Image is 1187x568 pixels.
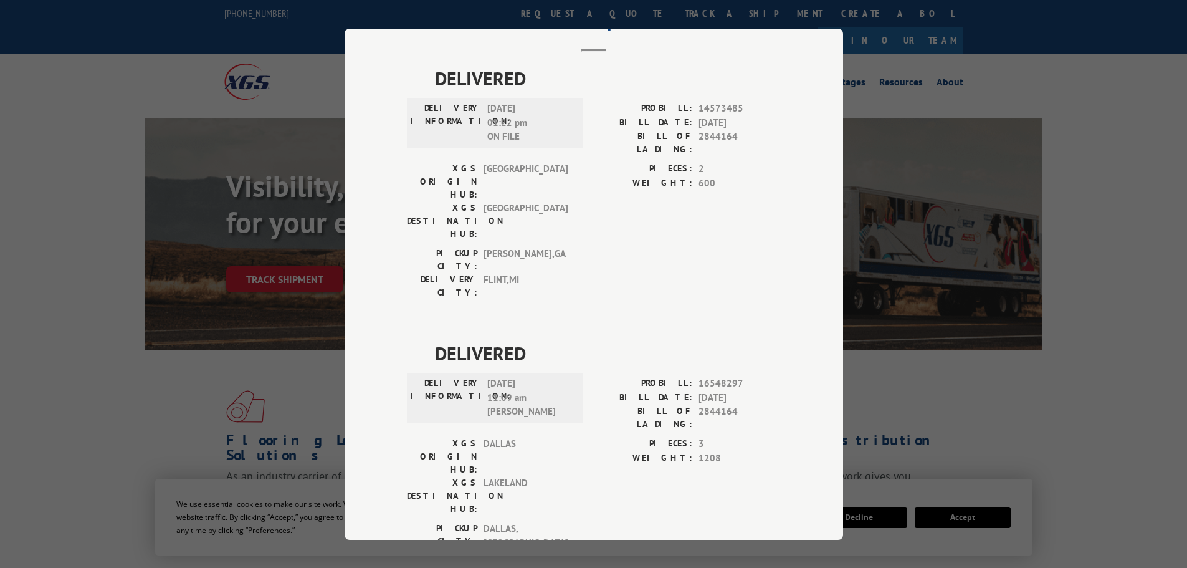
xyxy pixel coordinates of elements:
[484,437,568,476] span: DALLAS
[484,162,568,201] span: [GEOGRAPHIC_DATA]
[407,476,477,516] label: XGS DESTINATION HUB:
[594,176,692,190] label: WEIGHT:
[698,405,781,431] span: 2844164
[411,102,481,144] label: DELIVERY INFORMATION:
[407,201,477,241] label: XGS DESTINATION HUB:
[698,451,781,465] span: 1208
[698,377,781,391] span: 16548297
[698,390,781,405] span: [DATE]
[487,377,571,419] span: [DATE] 11:09 am [PERSON_NAME]
[698,162,781,176] span: 2
[594,437,692,451] label: PIECES:
[698,130,781,156] span: 2844164
[407,522,477,550] label: PICKUP CITY:
[594,162,692,176] label: PIECES:
[407,437,477,476] label: XGS ORIGIN HUB:
[435,339,781,367] span: DELIVERED
[484,201,568,241] span: [GEOGRAPHIC_DATA]
[698,437,781,451] span: 3
[698,115,781,130] span: [DATE]
[594,130,692,156] label: BILL OF LADING:
[407,9,781,33] h2: Track Shipment
[594,451,692,465] label: WEIGHT:
[411,377,481,419] label: DELIVERY INFORMATION:
[484,273,568,299] span: FLINT , MI
[487,102,571,144] span: [DATE] 01:22 pm ON FILE
[594,390,692,405] label: BILL DATE:
[698,102,781,116] span: 14573485
[698,176,781,190] span: 600
[594,115,692,130] label: BILL DATE:
[594,377,692,391] label: PROBILL:
[484,247,568,273] span: [PERSON_NAME] , GA
[407,162,477,201] label: XGS ORIGIN HUB:
[407,247,477,273] label: PICKUP CITY:
[407,273,477,299] label: DELIVERY CITY:
[594,405,692,431] label: BILL OF LADING:
[435,64,781,92] span: DELIVERED
[484,476,568,516] span: LAKELAND
[484,522,568,550] span: DALLAS , [GEOGRAPHIC_DATA]
[594,102,692,116] label: PROBILL:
